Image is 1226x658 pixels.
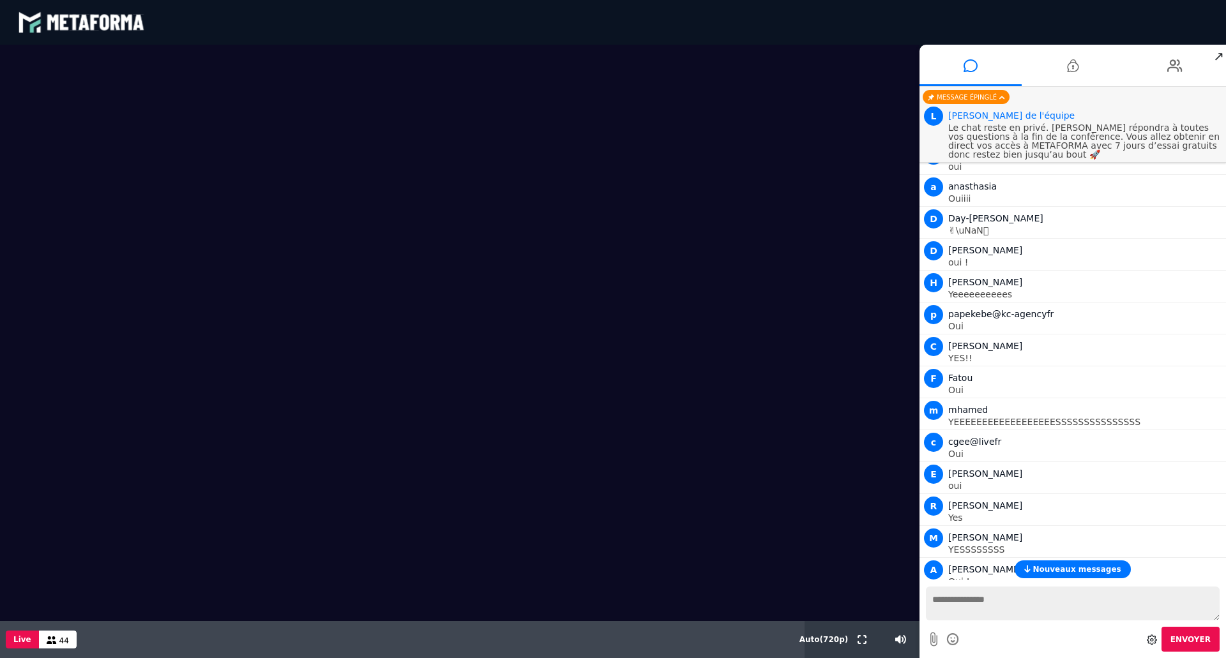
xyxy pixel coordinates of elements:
[948,194,1223,203] p: Ouiiii
[948,309,1054,319] span: papekebe@kc-agencyfr
[924,241,943,260] span: D
[1015,560,1130,578] button: Nouveaux messages
[948,405,988,415] span: mhamed
[948,181,997,191] span: anasthasia
[6,631,39,648] button: Live
[948,513,1223,522] p: Yes
[948,437,1001,447] span: cgee@livefr
[1170,635,1211,644] span: Envoyer
[948,213,1043,223] span: Day-[PERSON_NAME]
[924,528,943,548] span: M
[924,273,943,292] span: H
[924,177,943,197] span: a
[948,385,1223,394] p: Oui
[948,226,1223,235] p: ✌\uNaN🏾
[948,123,1223,159] p: Le chat reste en privé. [PERSON_NAME] répondra à toutes vos questions à la fin de la conférence. ...
[924,401,943,420] span: m
[924,209,943,228] span: D
[924,337,943,356] span: C
[924,465,943,484] span: E
[1033,565,1121,574] span: Nouveaux messages
[948,162,1223,171] p: oui
[799,635,848,644] span: Auto ( 720 p)
[924,305,943,324] span: p
[948,532,1022,542] span: [PERSON_NAME]
[948,373,972,383] span: Fatou
[948,290,1223,299] p: Yeeeeeeeeees
[948,354,1223,363] p: YES!!
[948,417,1223,426] p: YEEEEEEEEEEEEEEEEEESSSSSSSSSSSSSSS
[948,277,1022,287] span: [PERSON_NAME]
[948,341,1022,351] span: [PERSON_NAME]
[948,449,1223,458] p: Oui
[923,90,1010,104] div: Message épinglé
[948,245,1022,255] span: [PERSON_NAME]
[948,500,1022,511] span: [PERSON_NAME]
[924,497,943,516] span: R
[948,110,1075,121] span: Animateur
[948,322,1223,331] p: Oui
[1162,627,1220,652] button: Envoyer
[948,468,1022,479] span: [PERSON_NAME]
[797,621,851,658] button: Auto(720p)
[948,481,1223,490] p: oui
[948,258,1223,267] p: oui !
[924,107,943,126] span: L
[924,433,943,452] span: c
[59,636,69,645] span: 44
[1211,45,1226,68] span: ↗
[924,369,943,388] span: F
[948,545,1223,554] p: YESSSSSSSS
